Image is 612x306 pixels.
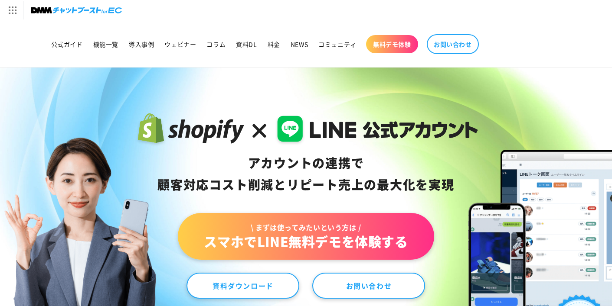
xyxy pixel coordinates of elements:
[318,40,357,48] span: コミュニティ
[313,35,362,53] a: コミュニティ
[427,34,479,54] a: お問い合わせ
[262,35,285,53] a: 料金
[312,273,425,299] a: お問い合わせ
[129,40,154,48] span: 導入事例
[434,40,472,48] span: お問い合わせ
[159,35,201,53] a: ウェビナー
[187,273,299,299] a: 資料ダウンロード
[201,35,231,53] a: コラム
[204,222,408,232] span: \ まずは使ってみたいという方は /
[373,40,411,48] span: 無料デモ体験
[1,1,23,19] img: サービス
[291,40,308,48] span: NEWS
[46,35,88,53] a: 公式ガイド
[88,35,124,53] a: 機能一覧
[164,40,196,48] span: ウェビナー
[134,152,478,196] div: アカウントの連携で 顧客対応コスト削減と リピート売上の 最大化を実現
[231,35,262,53] a: 資料DL
[268,40,280,48] span: 料金
[124,35,159,53] a: 導入事例
[31,4,122,16] img: チャットブーストforEC
[178,213,434,260] a: \ まずは使ってみたいという方は /スマホでLINE無料デモを体験する
[93,40,118,48] span: 機能一覧
[206,40,226,48] span: コラム
[236,40,257,48] span: 資料DL
[366,35,418,53] a: 無料デモ体験
[285,35,313,53] a: NEWS
[51,40,83,48] span: 公式ガイド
